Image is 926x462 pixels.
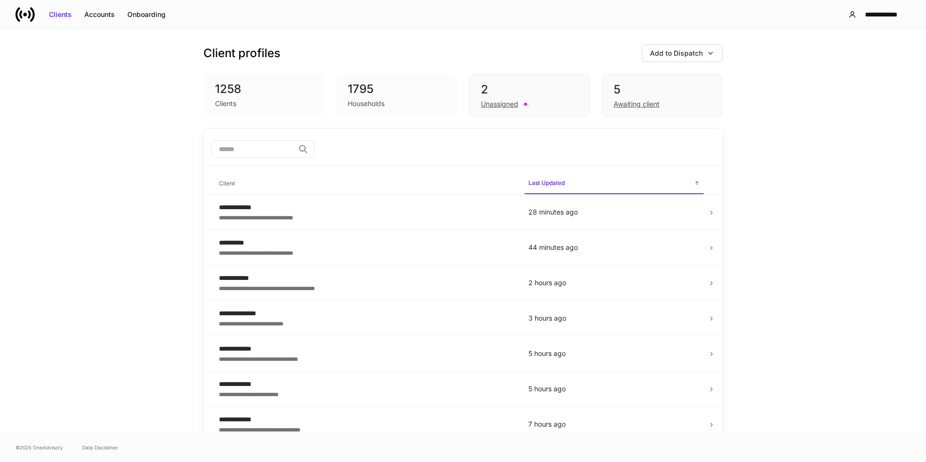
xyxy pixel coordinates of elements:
[528,207,700,217] p: 28 minutes ago
[84,10,115,19] div: Accounts
[528,243,700,252] p: 44 minutes ago
[215,174,517,194] span: Client
[348,81,446,97] div: 1795
[528,384,700,394] p: 5 hours ago
[78,7,121,22] button: Accounts
[469,74,590,117] div: 2Unassigned
[481,82,578,97] div: 2
[82,444,118,451] a: Data Disclaimer
[642,45,723,62] button: Add to Dispatch
[348,99,385,108] div: Households
[528,349,700,358] p: 5 hours ago
[614,82,710,97] div: 5
[219,179,235,188] h6: Client
[481,99,518,109] div: Unassigned
[215,99,236,108] div: Clients
[203,46,280,61] h3: Client profiles
[127,10,166,19] div: Onboarding
[121,7,172,22] button: Onboarding
[215,81,313,97] div: 1258
[650,48,703,58] div: Add to Dispatch
[528,313,700,323] p: 3 hours ago
[43,7,78,22] button: Clients
[525,173,704,194] span: Last Updated
[528,419,700,429] p: 7 hours ago
[614,99,660,109] div: Awaiting client
[602,74,723,117] div: 5Awaiting client
[15,444,63,451] span: © 2025 OneAdvisory
[528,178,565,187] h6: Last Updated
[528,278,700,288] p: 2 hours ago
[49,10,72,19] div: Clients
